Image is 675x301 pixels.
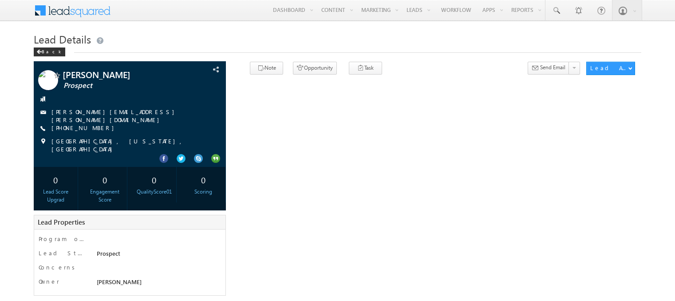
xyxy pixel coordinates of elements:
[39,277,59,285] label: Owner
[293,62,337,75] button: Opportunity
[36,171,75,188] div: 0
[250,62,283,75] button: Note
[85,171,125,188] div: 0
[528,62,569,75] button: Send Email
[34,48,65,56] div: Back
[134,171,174,188] div: 0
[51,137,207,153] span: [GEOGRAPHIC_DATA], [US_STATE], [GEOGRAPHIC_DATA]
[38,70,58,93] img: Profile photo
[38,218,85,226] span: Lead Properties
[590,64,628,72] div: Lead Actions
[85,188,125,204] div: Engagement Score
[51,108,179,123] a: [PERSON_NAME][EMAIL_ADDRESS][PERSON_NAME][DOMAIN_NAME]
[39,249,85,257] label: Lead Stage
[97,278,142,285] span: [PERSON_NAME]
[34,32,91,46] span: Lead Details
[586,62,635,75] button: Lead Actions
[95,249,218,261] div: Prospect
[349,62,382,75] button: Task
[34,47,70,55] a: Back
[184,188,223,196] div: Scoring
[39,235,85,243] label: Program of Interest
[63,70,182,79] span: [PERSON_NAME]
[540,63,565,71] span: Send Email
[39,263,78,271] label: Concerns
[184,171,223,188] div: 0
[134,188,174,196] div: QualityScore01
[36,188,75,204] div: Lead Score Upgrad
[63,81,182,90] span: Prospect
[51,124,118,133] span: [PHONE_NUMBER]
